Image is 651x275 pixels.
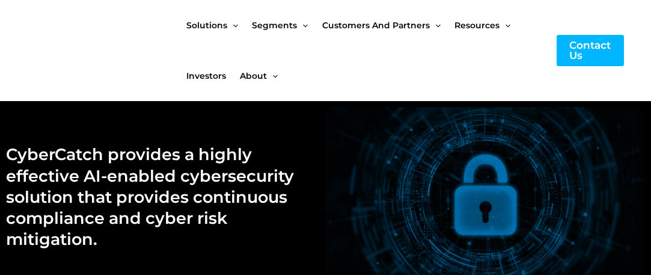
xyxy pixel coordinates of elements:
[186,51,240,101] a: Investors
[240,51,267,101] span: About
[186,51,226,101] span: Investors
[557,35,624,66] a: Contact Us
[267,51,278,101] span: Menu Toggle
[6,144,313,249] h2: CyberCatch provides a highly effective AI-enabled cybersecurity solution that provides continuous...
[21,26,165,76] img: CyberCatch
